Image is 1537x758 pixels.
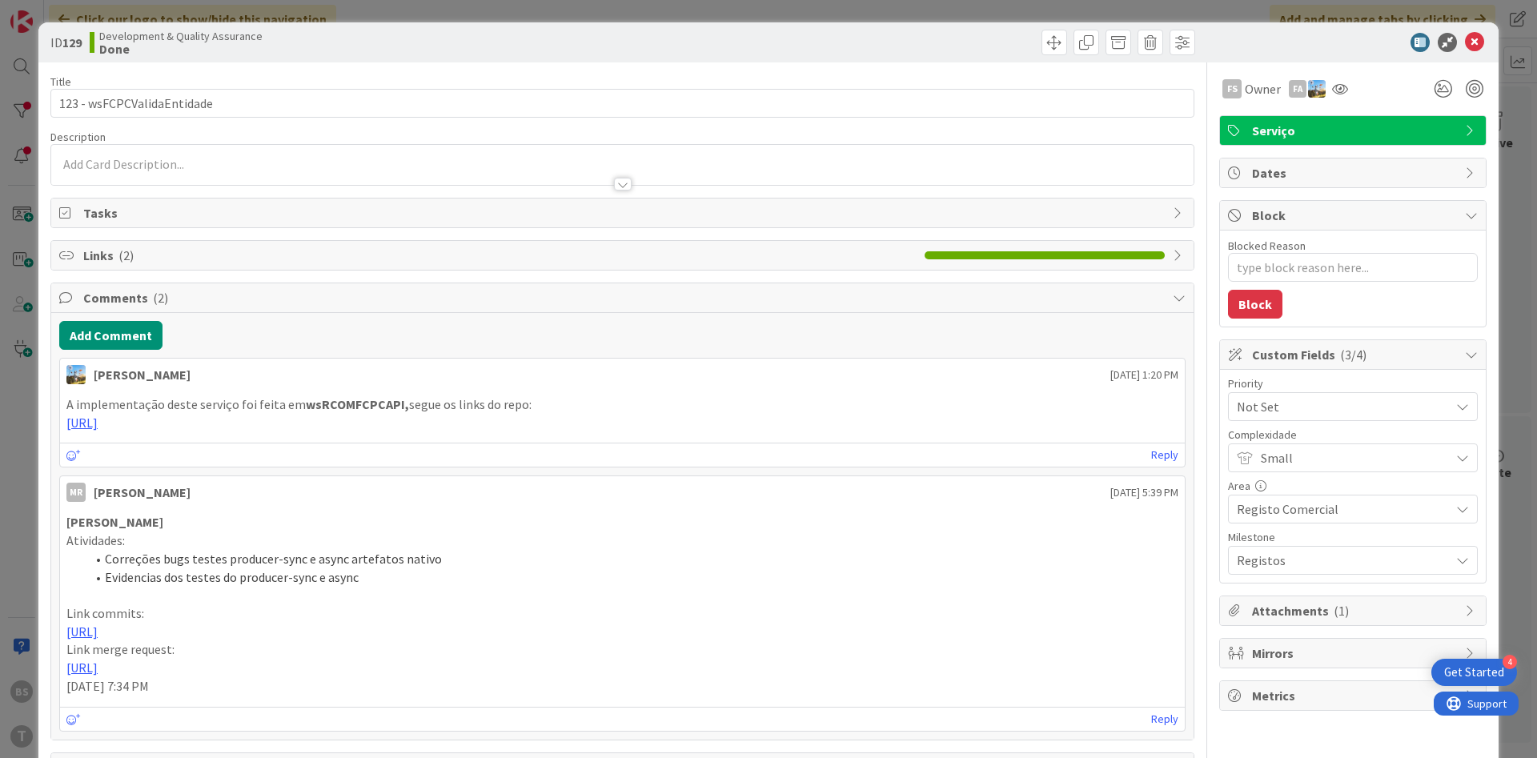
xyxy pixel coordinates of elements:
[66,624,98,640] a: [URL]
[50,33,82,52] span: ID
[1334,603,1349,619] span: ( 1 )
[1237,395,1442,418] span: Not Set
[1228,290,1282,319] button: Block
[34,2,73,22] span: Support
[1245,79,1281,98] span: Owner
[105,569,359,585] span: Evidencias dos testes do producer-sync e async
[66,641,175,657] span: Link merge request:
[1151,445,1178,465] a: Reply
[1252,644,1457,663] span: Mirrors
[59,321,163,350] button: Add Comment
[1237,498,1442,520] span: Registo Comercial
[66,660,98,676] a: [URL]
[1431,659,1517,686] div: Open Get Started checklist, remaining modules: 4
[50,130,106,144] span: Description
[1503,655,1517,669] div: 4
[1340,347,1366,363] span: ( 3/4 )
[153,290,168,306] span: ( 2 )
[1228,480,1478,491] div: Area
[1252,686,1457,705] span: Metrics
[66,605,144,621] span: Link commits:
[1228,429,1478,440] div: Complexidade
[99,42,263,55] b: Done
[1237,549,1442,572] span: Registos
[1151,709,1178,729] a: Reply
[83,246,917,265] span: Links
[1110,367,1178,383] span: [DATE] 1:20 PM
[1252,601,1457,620] span: Attachments
[83,203,1165,223] span: Tasks
[50,74,71,89] label: Title
[1444,664,1504,680] div: Get Started
[1228,378,1478,389] div: Priority
[66,514,163,530] strong: [PERSON_NAME]
[94,483,191,502] div: [PERSON_NAME]
[1252,163,1457,182] span: Dates
[1228,531,1478,543] div: Milestone
[1261,447,1442,469] span: Small
[66,678,149,694] span: [DATE] 7:34 PM
[66,415,98,431] a: [URL]
[50,89,1194,118] input: type card name here...
[66,532,125,548] span: Atividades:
[94,365,191,384] div: [PERSON_NAME]
[1252,345,1457,364] span: Custom Fields
[1289,80,1306,98] div: FA
[99,30,263,42] span: Development & Quality Assurance
[306,396,409,412] strong: wsRCOMFCPCAPI,
[118,247,134,263] span: ( 2 )
[66,395,1178,414] p: A implementação deste serviço foi feita em segue os links do repo:
[1252,121,1457,140] span: Serviço
[1308,80,1326,98] img: DG
[62,34,82,50] b: 129
[83,288,1165,307] span: Comments
[1110,484,1178,501] span: [DATE] 5:39 PM
[1252,206,1457,225] span: Block
[66,483,86,502] div: MR
[66,365,86,384] img: DG
[1228,239,1306,253] label: Blocked Reason
[105,551,442,567] span: Correções bugs testes producer-sync e async artefatos nativo
[1222,79,1242,98] div: FS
